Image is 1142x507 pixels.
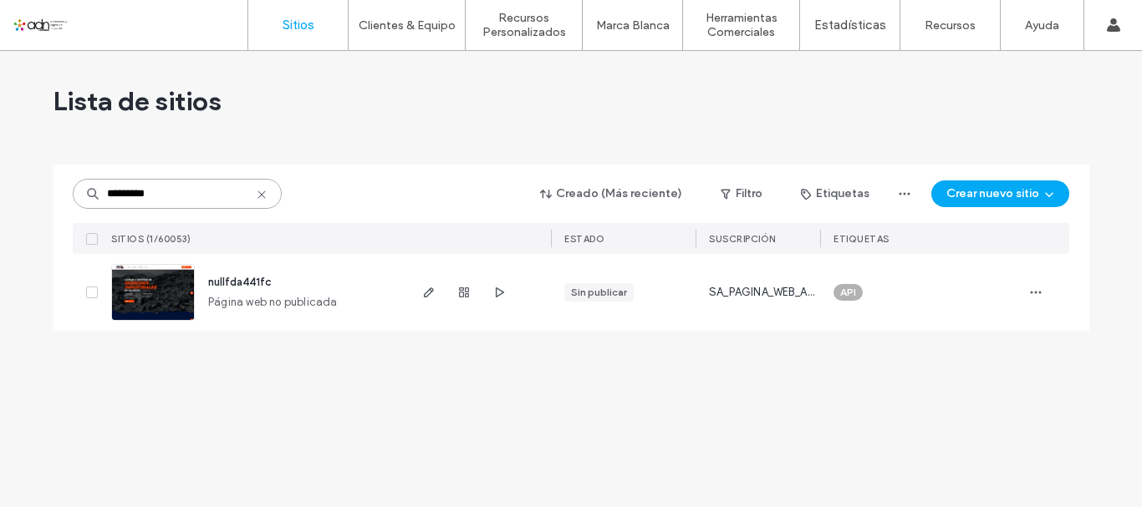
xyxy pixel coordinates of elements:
label: Sitios [283,18,314,33]
span: ETIQUETAS [834,233,890,245]
label: Recursos Personalizados [466,11,582,39]
span: ESTADO [564,233,604,245]
label: Recursos [925,18,976,33]
div: Sin publicar [571,285,627,300]
span: Página web no publicada [208,294,338,311]
span: Suscripción [709,233,776,245]
label: Estadísticas [814,18,886,33]
label: Marca Blanca [596,18,670,33]
button: Etiquetas [786,180,885,207]
span: SA_PAGINA_WEB_ADN [709,284,820,301]
button: Creado (Más reciente) [526,180,697,207]
label: Ayuda [1025,18,1059,33]
label: Clientes & Equipo [359,18,456,33]
a: nullfda441fc [208,276,272,288]
span: API [840,285,856,300]
span: Lista de sitios [53,84,222,118]
span: Ayuda [36,12,82,27]
button: Crear nuevo sitio [931,180,1069,207]
label: Herramientas Comerciales [683,11,799,39]
button: Filtro [704,180,779,207]
span: SITIOS (1/60053) [111,233,191,245]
